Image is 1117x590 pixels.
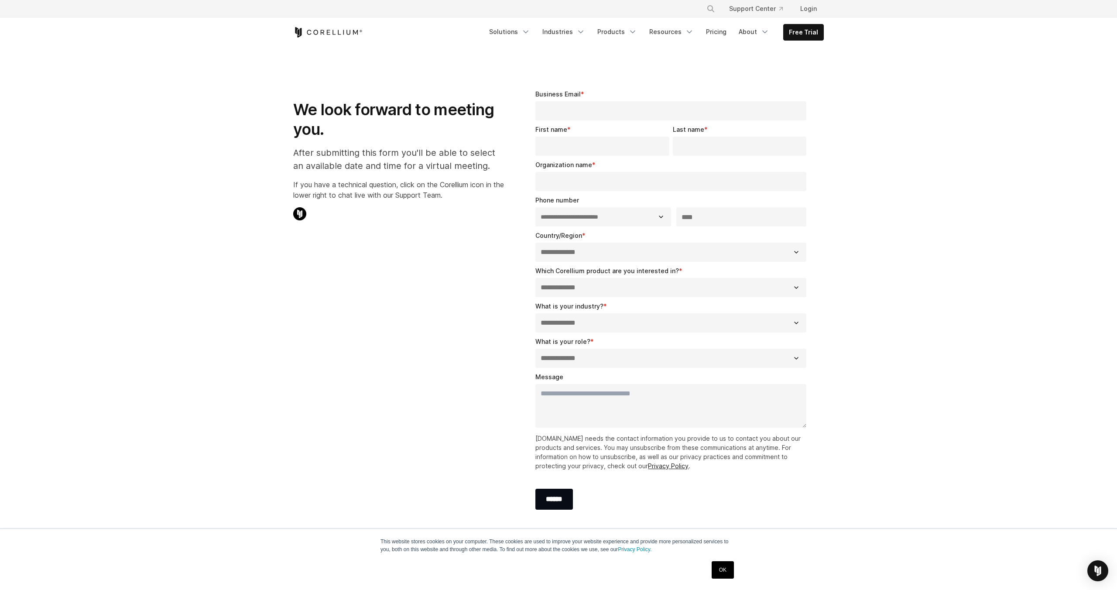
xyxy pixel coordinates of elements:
[293,100,504,139] h1: We look forward to meeting you.
[535,373,563,381] span: Message
[535,302,603,310] span: What is your industry?
[484,24,824,41] div: Navigation Menu
[293,146,504,172] p: After submitting this form you'll be able to select an available date and time for a virtual meet...
[535,232,582,239] span: Country/Region
[535,161,592,168] span: Organization name
[535,267,679,274] span: Which Corellium product are you interested in?
[535,126,567,133] span: First name
[701,24,732,40] a: Pricing
[535,196,579,204] span: Phone number
[712,561,734,579] a: OK
[696,1,824,17] div: Navigation Menu
[535,338,590,345] span: What is your role?
[673,126,704,133] span: Last name
[537,24,590,40] a: Industries
[380,538,737,553] p: This website stores cookies on your computer. These cookies are used to improve your website expe...
[648,462,689,470] a: Privacy Policy
[484,24,535,40] a: Solutions
[293,207,306,220] img: Corellium Chat Icon
[1087,560,1108,581] div: Open Intercom Messenger
[784,24,823,40] a: Free Trial
[644,24,699,40] a: Resources
[293,179,504,200] p: If you have a technical question, click on the Corellium icon in the lower right to chat live wit...
[535,434,810,470] p: [DOMAIN_NAME] needs the contact information you provide to us to contact you about our products a...
[703,1,719,17] button: Search
[618,546,651,552] a: Privacy Policy.
[722,1,790,17] a: Support Center
[733,24,774,40] a: About
[592,24,642,40] a: Products
[793,1,824,17] a: Login
[535,90,581,98] span: Business Email
[293,27,363,38] a: Corellium Home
